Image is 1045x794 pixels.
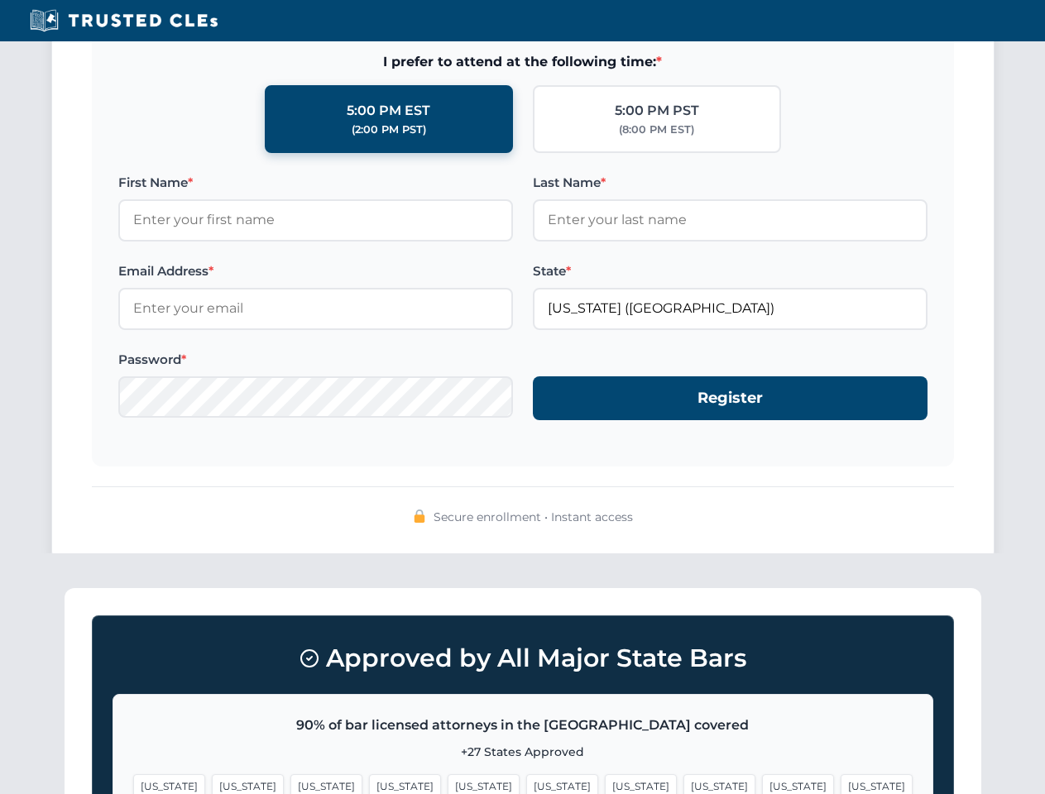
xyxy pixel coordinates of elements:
[533,261,928,281] label: State
[133,743,913,761] p: +27 States Approved
[413,509,426,523] img: 🔒
[118,350,513,370] label: Password
[352,122,426,138] div: (2:00 PM PST)
[533,376,928,420] button: Register
[118,199,513,241] input: Enter your first name
[118,173,513,193] label: First Name
[533,288,928,329] input: Florida (FL)
[118,51,928,73] span: I prefer to attend at the following time:
[347,100,430,122] div: 5:00 PM EST
[533,173,928,193] label: Last Name
[615,100,699,122] div: 5:00 PM PST
[25,8,223,33] img: Trusted CLEs
[619,122,694,138] div: (8:00 PM EST)
[133,715,913,736] p: 90% of bar licensed attorneys in the [GEOGRAPHIC_DATA] covered
[533,199,928,241] input: Enter your last name
[118,288,513,329] input: Enter your email
[113,636,933,681] h3: Approved by All Major State Bars
[434,508,633,526] span: Secure enrollment • Instant access
[118,261,513,281] label: Email Address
